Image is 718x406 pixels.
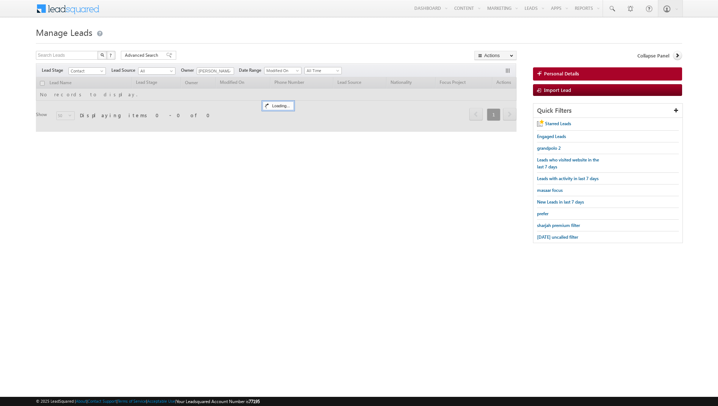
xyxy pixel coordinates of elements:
[537,157,599,170] span: Leads who visited website in the last 7 days
[537,134,566,139] span: Engaged Leads
[111,67,138,74] span: Lead Source
[138,67,175,75] a: All
[537,211,548,216] span: prefer
[118,399,146,403] a: Terms of Service
[537,176,599,181] span: Leads with activity in last 7 days
[176,399,260,404] span: Your Leadsquared Account Number is
[544,87,571,93] span: Import Lead
[264,67,299,74] span: Modified On
[544,70,579,77] span: Personal Details
[249,399,260,404] span: 77195
[474,51,517,60] button: Actions
[36,398,260,405] span: © 2025 LeadSquared | | | | |
[264,67,301,74] a: Modified On
[545,121,571,126] span: Starred Leads
[110,52,113,58] span: ?
[263,101,294,110] div: Loading...
[88,399,116,403] a: Contact Support
[537,187,563,193] span: masaar focus
[76,399,86,403] a: About
[42,67,69,74] span: Lead Stage
[637,52,669,59] span: Collapse Panel
[239,67,264,74] span: Date Range
[533,104,682,118] div: Quick Filters
[181,67,197,74] span: Owner
[147,399,175,403] a: Acceptable Use
[138,68,173,74] span: All
[537,234,578,240] span: [DATE] uncalled filter
[537,223,580,228] span: sharjah premium filter
[305,67,340,74] span: All Time
[100,53,104,57] img: Search
[125,52,160,59] span: Advanced Search
[224,68,233,75] a: Show All Items
[537,145,561,151] span: grandpolo 2
[107,51,115,60] button: ?
[69,68,104,74] span: Contact
[533,67,682,81] a: Personal Details
[197,67,234,75] input: Type to Search
[304,67,342,74] a: All Time
[36,26,92,38] span: Manage Leads
[69,67,106,75] a: Contact
[537,199,584,205] span: New Leads in last 7 days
